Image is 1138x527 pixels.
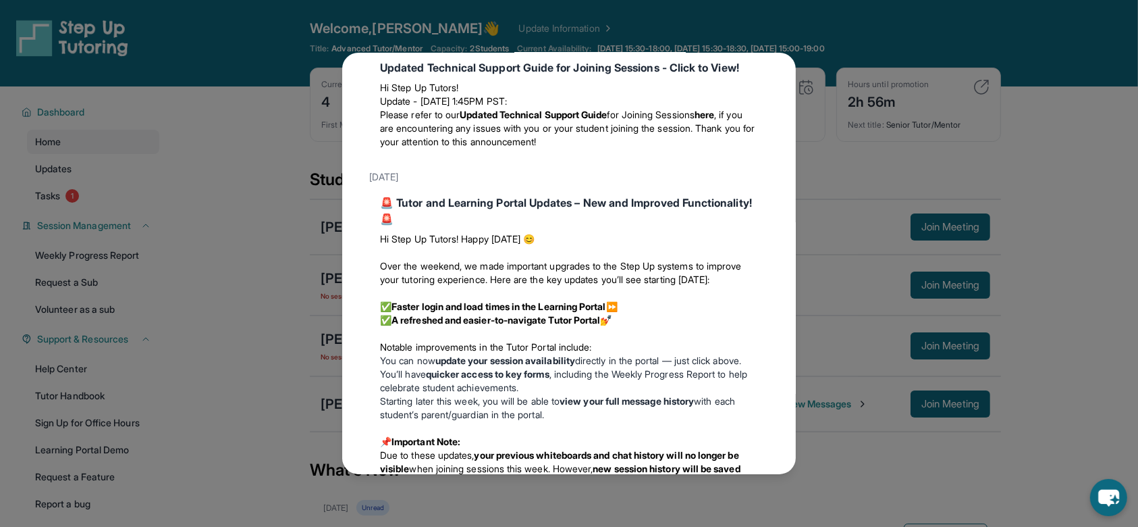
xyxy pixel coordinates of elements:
span: , if you are encountering any issues with you or your student joining the session. Thank you for ... [380,109,755,147]
strong: quicker access to key forms [426,368,549,380]
span: ⏩ [606,301,618,312]
strong: Important Note: [391,436,460,447]
div: Updated Technical Support Guide for Joining Sessions - Click to View! [380,59,758,76]
span: , including the Weekly Progress Report to help celebrate student achievements. [380,368,747,393]
span: You can now [380,355,435,366]
span: 📌 [380,436,391,447]
span: ✅ [380,314,391,326]
strong: update your session availability [435,355,575,366]
span: Notable improvements in the Tutor Portal include: [380,341,591,353]
span: Over the weekend, we made important upgrades to the Step Up systems to improve your tutoring expe... [380,260,741,285]
span: Please refer to our [380,109,460,120]
strong: view your full message history [560,395,694,407]
li: You’ll have [380,368,758,395]
strong: Faster login and load times in the Learning Portal [391,301,606,312]
button: chat-button [1090,479,1127,516]
strong: Updated Technical Support Guide [460,109,607,120]
span: Update - [DATE] 1:45PM PST: [380,95,507,107]
span: Hi Step Up Tutors! [380,82,458,93]
span: ✅ [380,301,391,312]
span: for Joining Sessions [607,109,695,120]
span: when joining sessions this week. However, [410,463,593,474]
span: Starting later this week, you will be able to [380,395,560,407]
strong: A refreshed and easier-to-navigate Tutor Portal [391,314,600,326]
span: directly in the portal — just click above. [575,355,741,366]
div: 🚨 Tutor and Learning Portal Updates – New and Improved Functionality! 🚨 [380,195,758,227]
span: Due to these updates, [380,449,474,461]
div: [DATE] [369,165,769,189]
span: 💅 [600,314,612,326]
a: here [695,109,714,120]
strong: your previous whiteboards and chat history will no longer be visible [380,449,739,474]
span: Hi Step Up Tutors! Happy [DATE] 😊 [380,233,535,245]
